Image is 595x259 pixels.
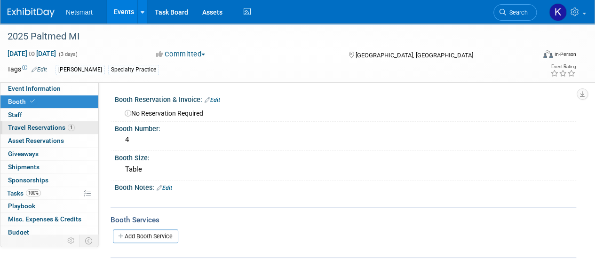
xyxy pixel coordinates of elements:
[56,65,105,75] div: [PERSON_NAME]
[66,8,93,16] span: Netsmart
[543,50,553,58] img: Format-Inperson.png
[0,174,98,187] a: Sponsorships
[549,3,567,21] img: Kaitlyn Woicke
[493,4,537,21] a: Search
[8,124,75,131] span: Travel Reservations
[8,163,40,171] span: Shipments
[32,66,47,73] a: Edit
[0,82,98,95] a: Event Information
[0,213,98,226] a: Misc. Expenses & Credits
[0,148,98,160] a: Giveaways
[58,51,78,57] span: (3 days)
[8,85,61,92] span: Event Information
[115,122,576,133] div: Booth Number:
[0,95,98,108] a: Booth
[8,8,55,17] img: ExhibitDay
[27,50,36,57] span: to
[153,49,209,59] button: Committed
[506,9,528,16] span: Search
[79,235,99,247] td: Toggle Event Tabs
[115,93,576,105] div: Booth Reservation & Invoice:
[8,98,37,105] span: Booth
[115,181,576,193] div: Booth Notes:
[157,185,172,191] a: Edit
[115,151,576,163] div: Booth Size:
[111,215,576,225] div: Booth Services
[550,64,576,69] div: Event Rating
[355,52,473,59] span: [GEOGRAPHIC_DATA], [GEOGRAPHIC_DATA]
[7,64,47,75] td: Tags
[68,124,75,131] span: 1
[8,202,35,210] span: Playbook
[0,134,98,147] a: Asset Reservations
[4,28,528,45] div: 2025 Paltmed MI
[554,51,576,58] div: In-Person
[205,97,220,103] a: Edit
[0,109,98,121] a: Staff
[0,161,98,173] a: Shipments
[0,121,98,134] a: Travel Reservations1
[30,99,35,104] i: Booth reservation complete
[8,228,29,236] span: Budget
[7,49,56,58] span: [DATE] [DATE]
[8,150,39,157] span: Giveaways
[122,162,569,177] div: Table
[8,111,22,118] span: Staff
[113,229,178,243] a: Add Booth Service
[493,49,576,63] div: Event Format
[0,187,98,200] a: Tasks100%
[8,137,64,144] span: Asset Reservations
[108,65,159,75] div: Specialty Practice
[0,226,98,239] a: Budget
[26,189,41,196] span: 100%
[8,176,48,184] span: Sponsorships
[122,133,569,147] div: 4
[63,235,79,247] td: Personalize Event Tab Strip
[8,215,81,223] span: Misc. Expenses & Credits
[7,189,41,197] span: Tasks
[0,200,98,212] a: Playbook
[122,106,569,118] div: No Reservation Required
